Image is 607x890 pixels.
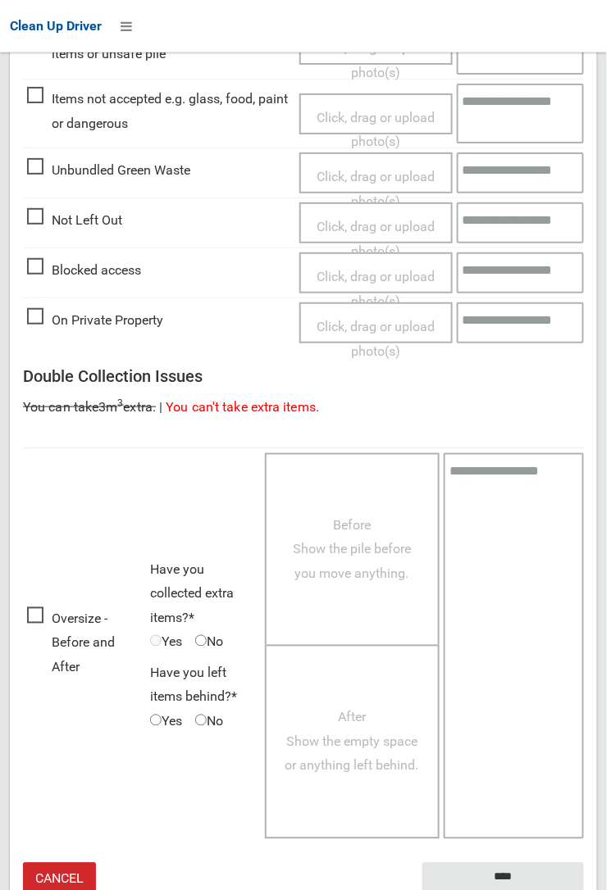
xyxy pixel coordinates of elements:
[317,319,435,359] span: Click, drag or upload photo(s)
[27,87,291,135] span: Items not accepted e.g. glass, food, paint or dangerous
[10,18,102,34] span: Clean Up Driver
[150,710,182,734] span: Yes
[27,258,141,283] span: Blocked access
[98,399,123,415] span: 3m
[159,399,162,415] span: |
[27,158,190,183] span: Unbundled Green Waste
[285,710,419,774] span: After Show the empty space or anything left behind.
[117,397,123,409] sup: 3
[27,208,122,233] span: Not Left Out
[195,630,223,655] span: No
[317,219,435,259] span: Click, drag or upload photo(s)
[150,630,182,655] span: Yes
[10,14,102,39] a: Clean Up Driver
[27,308,163,333] span: On Private Property
[195,710,223,734] span: No
[317,110,435,150] span: Click, drag or upload photo(s)
[166,399,319,415] span: You can't take extra items.
[317,269,435,309] span: Click, drag or upload photo(s)
[293,518,411,582] span: Before Show the pile before you move anything.
[23,399,156,415] span: You can take extra.
[27,607,142,680] span: Oversize - Before and After
[23,367,584,385] h3: Double Collection Issues
[150,665,237,706] span: Have you left items behind?*
[317,169,435,209] span: Click, drag or upload photo(s)
[150,562,234,626] span: Have you collected extra items?*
